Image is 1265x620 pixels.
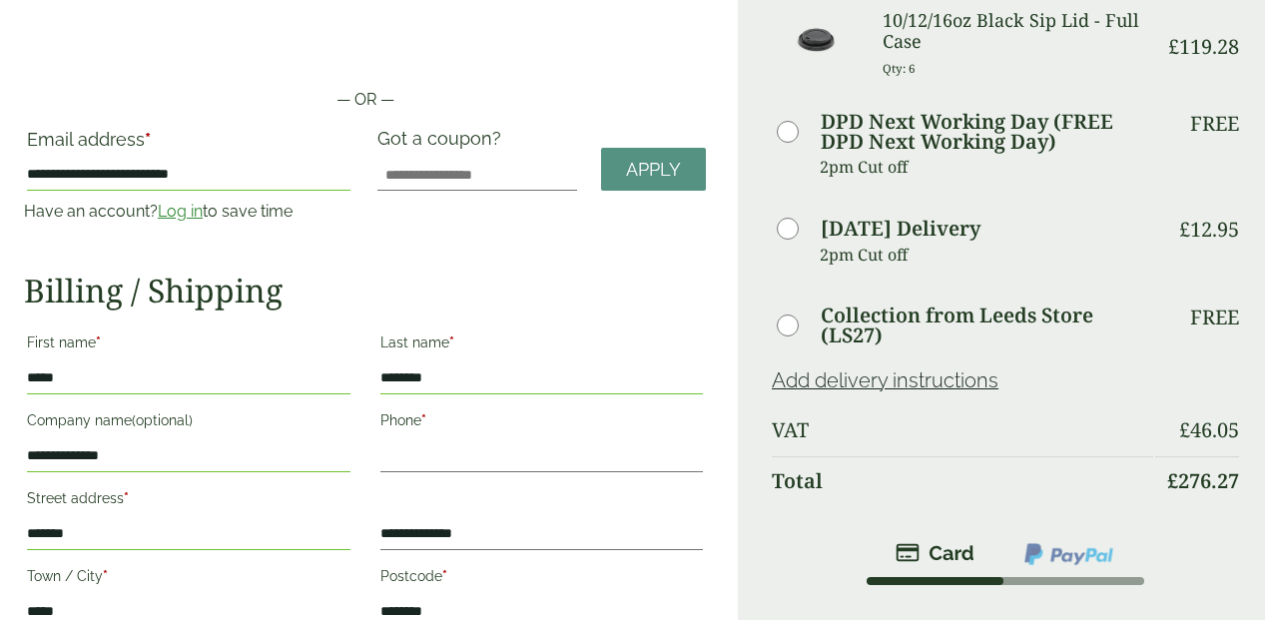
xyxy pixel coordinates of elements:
abbr: required [421,412,426,428]
span: £ [1179,416,1190,443]
label: Street address [27,484,350,518]
p: — OR — [24,88,706,112]
label: Town / City [27,562,350,596]
abbr: required [96,334,101,350]
iframe: Secure payment button frame [24,24,706,64]
label: Company name [27,406,350,440]
th: VAT [772,406,1153,454]
bdi: 276.27 [1167,467,1239,494]
span: £ [1168,33,1179,60]
abbr: required [103,568,108,584]
span: £ [1167,467,1178,494]
img: ppcp-gateway.png [1022,541,1115,567]
p: Free [1190,112,1239,136]
h3: 10/12/16oz Black Sip Lid - Full Case [883,10,1153,53]
label: Email address [27,131,350,159]
label: [DATE] Delivery [821,219,980,239]
span: £ [1179,216,1190,243]
label: First name [27,328,350,362]
abbr: required [442,568,447,584]
label: DPD Next Working Day (FREE DPD Next Working Day) [821,112,1153,152]
label: Got a coupon? [377,128,509,159]
p: Free [1190,306,1239,329]
bdi: 46.05 [1179,416,1239,443]
label: Collection from Leeds Store (LS27) [821,306,1153,345]
a: Apply [601,148,706,191]
bdi: 119.28 [1168,33,1239,60]
th: Total [772,456,1153,505]
abbr: required [145,129,151,150]
bdi: 12.95 [1179,216,1239,243]
a: Log in [158,202,203,221]
a: Add delivery instructions [772,368,998,392]
label: Phone [380,406,704,440]
small: Qty: 6 [883,61,916,76]
p: Have an account? to save time [24,200,353,224]
span: Apply [626,159,681,181]
span: (optional) [132,412,193,428]
h2: Billing / Shipping [24,272,706,310]
abbr: required [449,334,454,350]
img: stripe.png [896,541,974,565]
abbr: required [124,490,129,506]
p: 2pm Cut off [820,240,1153,270]
label: Postcode [380,562,704,596]
label: Last name [380,328,704,362]
p: 2pm Cut off [820,152,1153,182]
